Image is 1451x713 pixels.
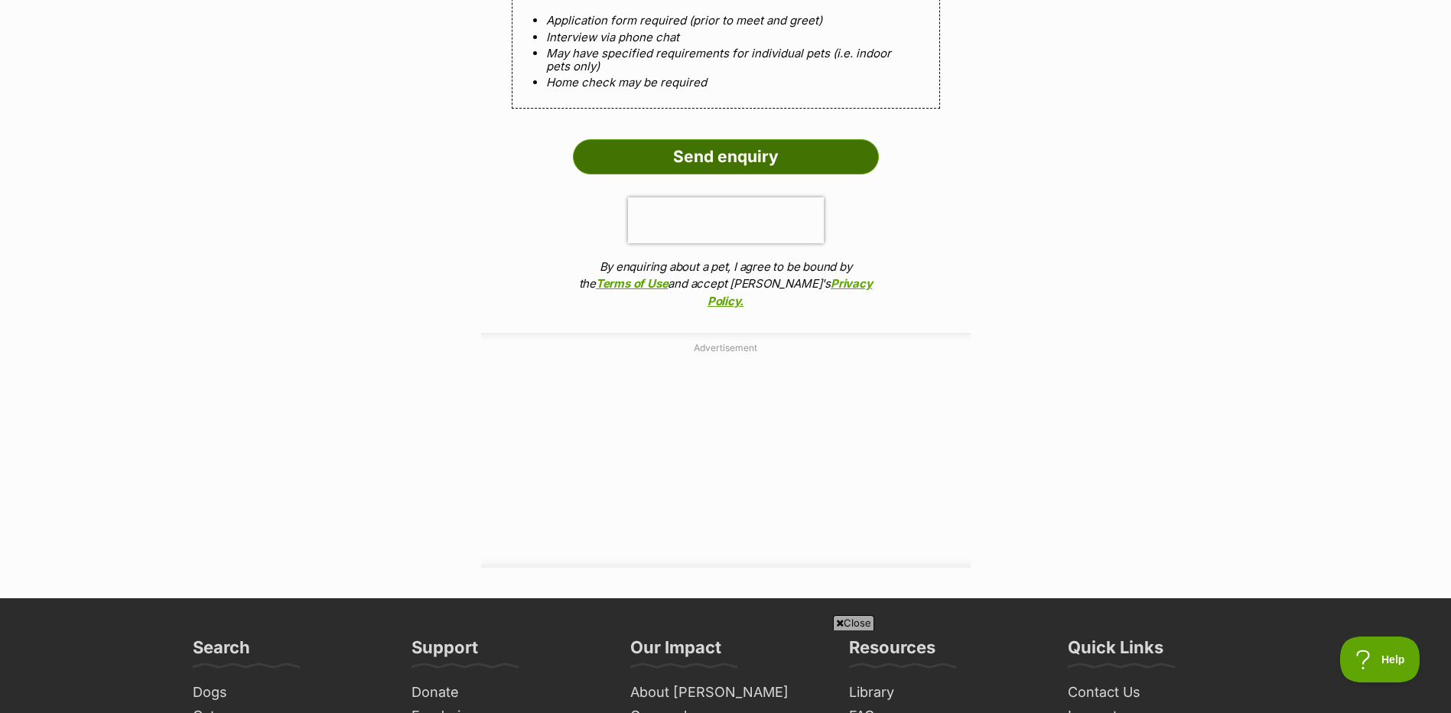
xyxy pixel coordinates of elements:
div: Advertisement [481,333,971,568]
iframe: Advertisement [355,361,1097,552]
li: Application form required (prior to meet and greet) [546,14,906,27]
iframe: Advertisement [355,636,1097,705]
p: By enquiring about a pet, I agree to be bound by the and accept [PERSON_NAME]'s [573,259,879,311]
a: Dogs [187,681,390,705]
a: Terms of Use [596,276,668,291]
h3: Search [193,636,250,667]
h3: Quick Links [1068,636,1163,667]
li: May have specified requirements for individual pets (i.e. indoor pets only) [546,47,906,73]
span: Close [833,615,874,630]
a: Contact Us [1062,681,1265,705]
iframe: reCAPTCHA [628,197,824,243]
li: Home check may be required [546,76,906,89]
a: Privacy Policy. [708,276,873,308]
input: Send enquiry [573,139,879,174]
iframe: Help Scout Beacon - Open [1340,636,1420,682]
li: Interview via phone chat [546,31,906,44]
